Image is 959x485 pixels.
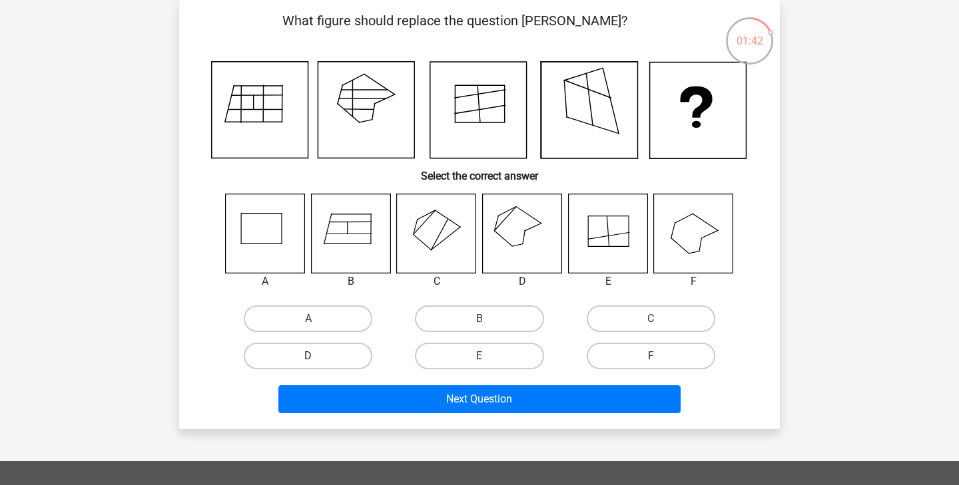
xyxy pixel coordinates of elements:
[643,273,744,289] div: F
[200,159,759,182] h6: Select the correct answer
[415,305,543,332] label: B
[215,273,316,289] div: A
[472,273,573,289] div: D
[587,343,715,369] label: F
[244,343,372,369] label: D
[244,305,372,332] label: A
[386,273,487,289] div: C
[200,11,709,51] p: What figure should replace the question [PERSON_NAME]?
[587,305,715,332] label: C
[558,273,659,289] div: E
[278,385,681,413] button: Next Question
[725,16,775,49] div: 01:42
[301,273,402,289] div: B
[415,343,543,369] label: E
